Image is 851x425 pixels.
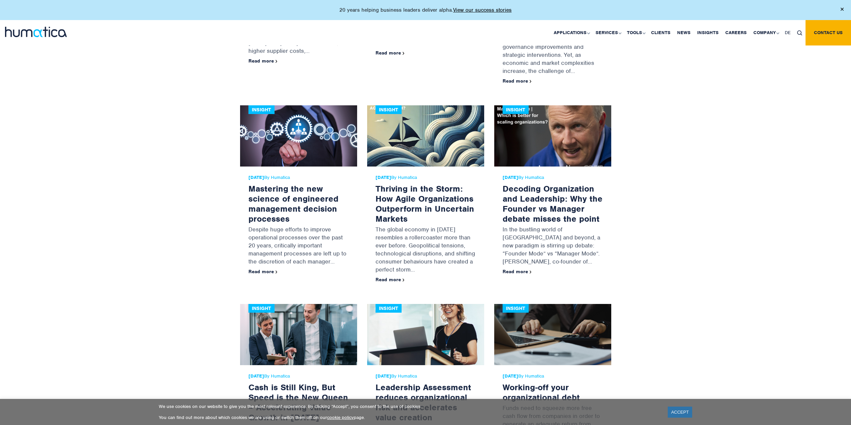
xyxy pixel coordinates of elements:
[248,175,349,180] span: By Humatica
[806,20,851,45] a: Contact us
[494,304,611,365] img: Working-off your organizational debt
[376,175,391,180] strong: [DATE]
[503,374,603,379] span: By Humatica
[674,20,694,45] a: News
[248,382,348,423] a: Cash is Still King, But Speed is the New Queen – Accelerating Value Growth in [DATE]
[248,105,275,114] div: Insight
[503,105,529,114] div: Insight
[276,271,278,274] img: arrowicon
[403,52,405,55] img: arrowicon
[248,304,275,313] div: Insight
[376,105,402,114] div: Insight
[785,30,790,35] span: DE
[376,382,471,423] a: Leadership Assessment reduces organizational risk and accelerates value creation
[240,304,357,365] img: Cash is Still King, But Speed is the New Queen – Accelerating Value Growth in 2024
[248,269,278,275] a: Read more
[159,404,659,409] p: We use cookies on our website to give you the most relevant experience. By clicking “Accept”, you...
[503,269,532,275] a: Read more
[503,183,603,224] a: Decoding Organization and Leadership: Why the Founder vs Manager debate misses the point
[503,175,518,180] strong: [DATE]
[694,20,722,45] a: Insights
[530,80,532,83] img: arrowicon
[276,60,278,63] img: arrowicon
[248,374,349,379] span: By Humatica
[376,304,402,313] div: Insight
[750,20,781,45] a: Company
[453,7,512,13] a: View our success stories
[797,30,802,35] img: search_icon
[592,20,624,45] a: Services
[248,175,264,180] strong: [DATE]
[5,27,67,37] img: logo
[503,78,532,84] a: Read more
[376,224,476,277] p: The global economy in [DATE] resembles a rollercoaster more than ever before. Geopolitical tensio...
[367,304,484,365] img: Leadership Assessment reduces organizational risk and accelerates value creation
[248,224,349,269] p: Despite huge efforts to improve operational processes over the past 20 years, critically importan...
[503,175,603,180] span: By Humatica
[503,373,518,379] strong: [DATE]
[248,183,338,224] a: Mastering the new science of engineered management decision processes
[668,407,692,418] a: ACCEPT
[722,20,750,45] a: Careers
[376,277,405,283] a: Read more
[376,183,474,224] a: Thriving in the Storm: How Agile Organizations Outperform in Uncertain Markets
[550,20,592,45] a: Applications
[781,20,794,45] a: DE
[240,105,357,167] img: Mastering the new science of engineered management decision processes
[327,415,354,420] a: cookie policy
[376,50,405,56] a: Read more
[367,105,484,167] img: Thriving in the Storm: How Agile Organizations Outperform in Uncertain Markets
[339,7,512,13] p: 20 years helping business leaders deliver alpha.
[503,304,529,313] div: Insight
[248,373,264,379] strong: [DATE]
[376,373,391,379] strong: [DATE]
[503,25,603,78] p: Private Equity thrives on unlocking value in portfolio companies through governance improvements ...
[376,175,476,180] span: By Humatica
[503,224,603,269] p: In the bustling world of [GEOGRAPHIC_DATA] and beyond, a new paradigm is stirring up debate: “Fou...
[503,382,580,403] a: Working-off your organizational debt
[648,20,674,45] a: Clients
[376,374,476,379] span: By Humatica
[248,58,278,64] a: Read more
[494,105,611,167] img: Decoding Organization and Leadership: Why the Founder vs Manager debate misses the point
[403,279,405,282] img: arrowicon
[530,271,532,274] img: arrowicon
[159,415,659,420] p: You can find out more about which cookies we are using or switch them off on our page.
[624,20,648,45] a: Tools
